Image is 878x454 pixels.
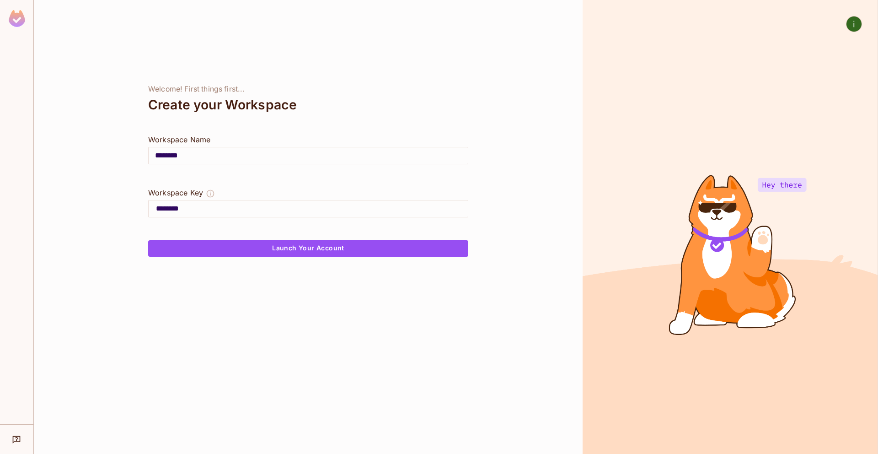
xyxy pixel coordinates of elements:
[206,187,215,200] button: The Workspace Key is unique, and serves as the identifier of your workspace.
[9,10,25,27] img: SReyMgAAAABJRU5ErkJggg==
[148,240,468,257] button: Launch Your Account
[846,16,862,32] img: ivan pranata
[148,85,468,94] div: Welcome! First things first...
[148,187,203,198] div: Workspace Key
[6,430,27,449] div: Help & Updates
[148,94,468,116] div: Create your Workspace
[148,134,468,145] div: Workspace Name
